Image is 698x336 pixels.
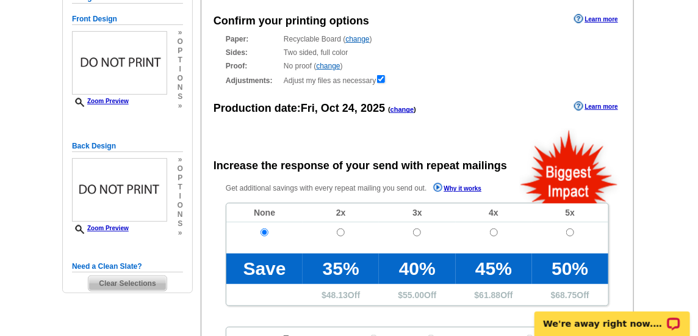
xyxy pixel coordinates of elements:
[178,201,183,210] span: o
[178,74,183,83] span: o
[72,261,183,272] h5: Need a Clean Slate?
[574,101,618,111] a: Learn more
[532,284,608,305] td: $ Off
[342,102,358,114] span: 24,
[72,31,167,95] img: small-thumb.jpg
[226,60,609,71] div: No proof ( )
[178,92,183,101] span: s
[226,47,609,58] div: Two sided, full color
[519,128,620,203] img: biggestImpact.png
[326,290,348,300] span: 48.13
[226,60,280,71] strong: Proof:
[178,28,183,37] span: »
[72,141,183,152] h5: Back Design
[379,203,455,222] td: 3x
[226,254,303,284] td: Save
[403,290,424,300] span: 55.00
[72,13,183,25] h5: Front Design
[226,34,280,45] strong: Paper:
[214,100,416,117] div: Production date:
[178,219,183,228] span: s
[433,183,482,195] a: Why it works
[178,192,183,201] span: i
[178,164,183,173] span: o
[388,106,416,113] span: ( )
[178,46,183,56] span: p
[316,62,340,70] a: change
[532,203,608,222] td: 5x
[532,254,608,284] td: 50%
[379,254,455,284] td: 40%
[226,34,609,45] div: Recyclable Board ( )
[226,203,303,222] td: None
[390,106,414,113] a: change
[556,290,577,300] span: 68.75
[456,254,532,284] td: 45%
[178,83,183,92] span: n
[303,284,379,305] td: $ Off
[321,102,339,114] span: Oct
[479,290,500,300] span: 61.88
[178,173,183,183] span: p
[301,102,318,114] span: Fri,
[574,14,618,24] a: Learn more
[178,56,183,65] span: t
[214,158,507,174] div: Increase the response of your send with repeat mailings
[456,284,532,305] td: $ Off
[226,47,280,58] strong: Sides:
[456,203,532,222] td: 4x
[527,298,698,336] iframe: LiveChat chat widget
[72,98,129,104] a: Zoom Preview
[214,13,369,29] div: Confirm your printing options
[379,284,455,305] td: $ Off
[226,74,609,86] div: Adjust my files as necessary
[303,203,379,222] td: 2x
[72,225,129,232] a: Zoom Preview
[345,35,369,43] a: change
[226,181,508,195] p: Get additional savings with every repeat mailing you send out.
[178,183,183,192] span: t
[303,254,379,284] td: 35%
[88,276,166,291] span: Clear Selections
[178,65,183,74] span: i
[178,228,183,238] span: »
[178,155,183,164] span: »
[178,101,183,111] span: »
[226,75,280,86] strong: Adjustments:
[178,37,183,46] span: o
[361,102,385,114] span: 2025
[178,210,183,219] span: n
[72,158,167,222] img: small-thumb.jpg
